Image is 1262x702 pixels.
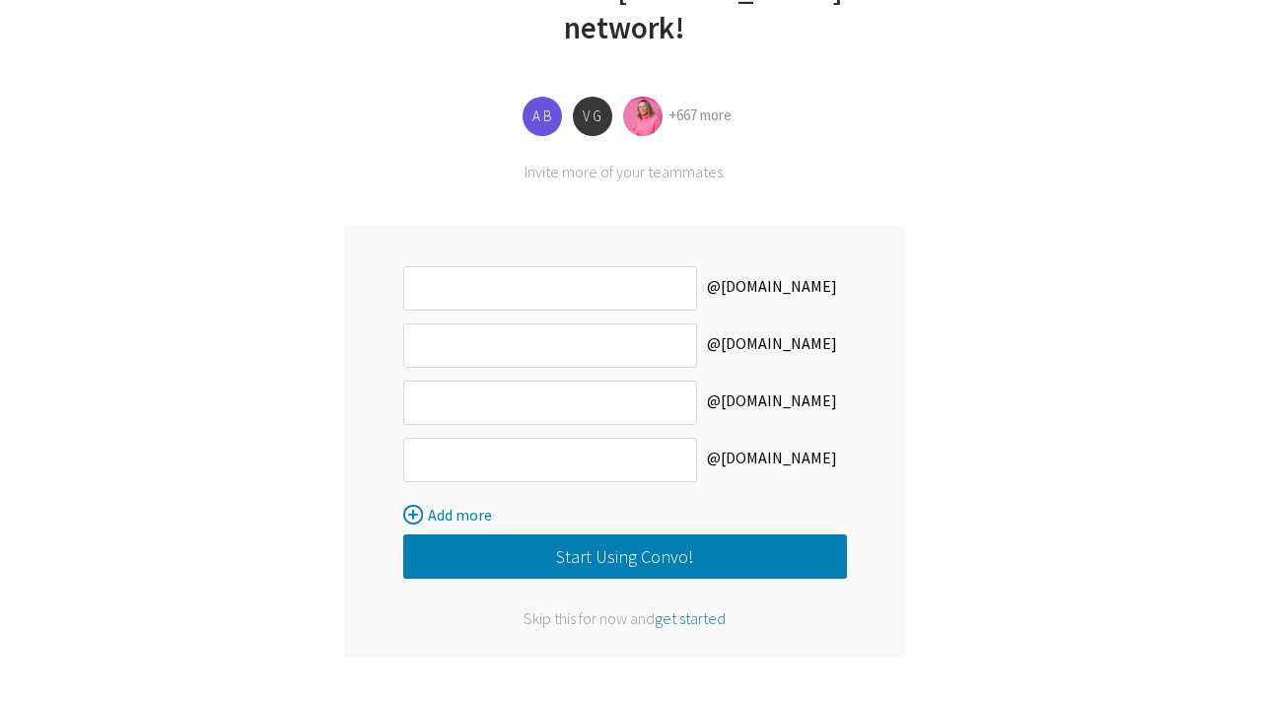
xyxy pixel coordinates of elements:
label: @[DOMAIN_NAME] [697,266,847,311]
div: Skip this for now and [403,608,847,628]
label: @[DOMAIN_NAME] [697,323,847,368]
img: Nicola Griffiths [623,97,663,136]
label: @[DOMAIN_NAME] [697,381,847,425]
div: V G [573,97,612,136]
a: +667 more [668,105,732,124]
label: @[DOMAIN_NAME] [697,438,847,482]
div: A B [523,97,562,136]
div: Invite more of your teammates. [344,162,906,181]
span: Add more [428,505,492,525]
button: Start Using Convo! [403,534,847,579]
span: get started [655,608,726,628]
